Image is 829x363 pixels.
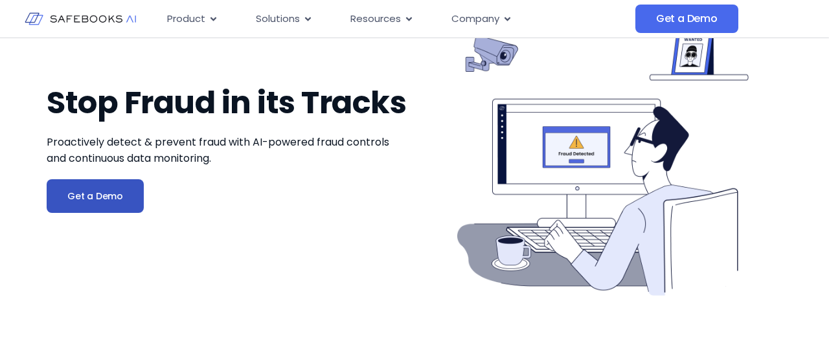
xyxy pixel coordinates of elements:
[256,12,300,27] span: Solutions
[447,7,756,316] img: Financial Fraud Detection 1
[656,12,718,25] span: Get a Demo
[47,179,144,213] a: Get a Demo
[157,6,635,32] div: Menu Toggle
[635,5,738,33] a: Get a Demo
[350,12,401,27] span: Resources
[451,12,499,27] span: Company
[167,12,205,27] span: Product
[47,135,389,166] span: Proactively detect & prevent fraud with AI-powered fraud controls and continuous data monitoring.
[157,6,635,32] nav: Menu
[47,85,408,121] h1: Stop Fraud in its Tracks
[67,190,123,203] span: Get a Demo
